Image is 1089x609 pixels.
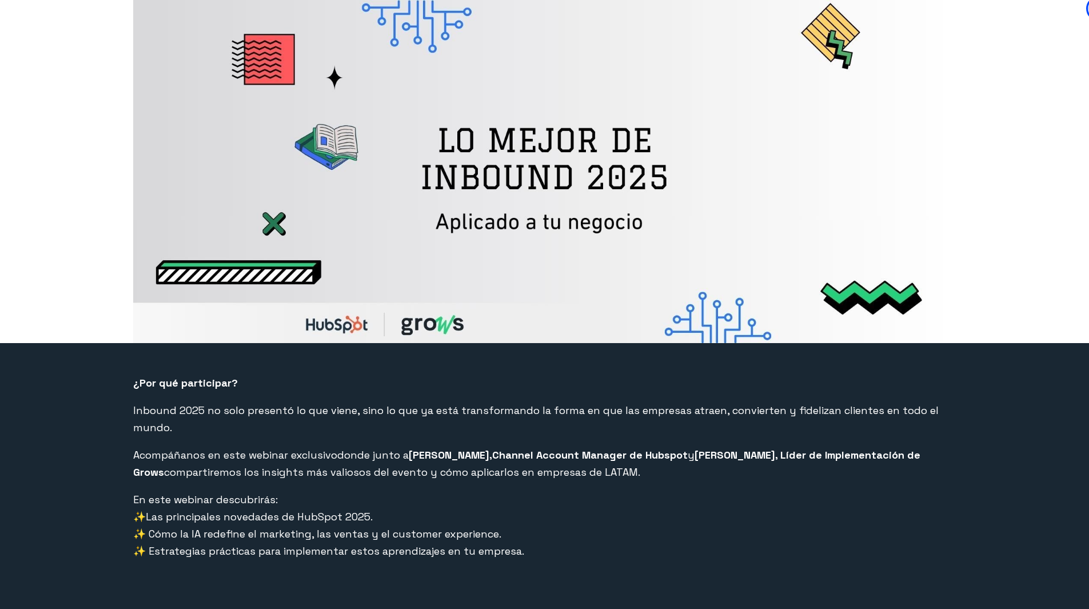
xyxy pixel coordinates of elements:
span: En este webinar descubrirás: [133,493,278,506]
span: Las principales novedades de HubSpot 2025. [146,510,373,523]
p: ✨ [133,491,956,560]
span: Inbound 2025 no solo presentó lo que viene, sino lo que ya está transformando la forma en que las... [133,404,939,434]
span: ¿Por qué participar? [133,376,238,389]
span: ✨ Cómo la IA redefine el marketing, las ventas y el customer experience. [133,527,501,540]
span: ✨ Estrategias prácticas para implementar estos aprendizajes en tu empresa. [133,544,524,558]
span: Channel Account Manager de Hubspot [492,448,688,461]
span: Acompáñanos en este webinar exclusivo [133,448,337,461]
strong: [PERSON_NAME], [409,448,492,461]
span: donde junto a y compartiremos los insights más valiosos del evento y cómo aplicarlos en empresas ... [133,448,920,479]
iframe: Chat Widget [1032,554,1089,609]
